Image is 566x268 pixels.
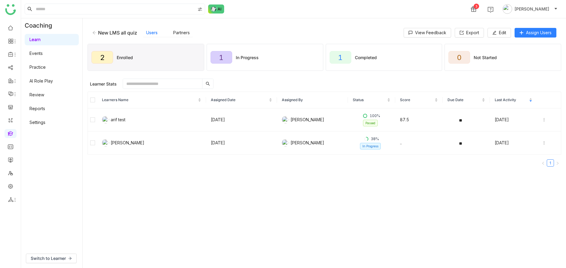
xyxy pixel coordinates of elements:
[282,116,289,123] img: 684a9aedde261c4b36a3ced9
[371,136,379,142] span: 38%
[363,120,378,126] nz-tag: Passed
[102,139,109,146] img: 684a9ad2de261c4b36a3cd74
[499,29,506,36] span: Edit
[330,51,351,64] div: 1
[455,28,484,38] button: Export
[102,116,109,123] img: 684abccfde261c4b36a4c026
[395,108,442,131] td: 87.5
[488,7,494,13] img: help.svg
[146,30,158,35] a: Users
[29,106,45,111] a: Reports
[211,51,232,64] div: 1
[29,92,44,97] a: Review
[474,55,497,60] div: Not Started
[236,55,259,60] div: In Progress
[448,51,470,64] div: 0
[102,97,197,103] span: Learners Name
[282,139,289,146] img: 684a9ad2de261c4b36a3cd74
[404,28,451,38] button: View Feedback
[173,30,190,35] a: Partners
[400,97,433,103] span: Score
[29,65,46,70] a: Practice
[353,97,386,103] span: Status
[102,116,201,123] div: arif test
[370,113,380,119] span: 100%
[495,97,528,103] span: Last Activity
[448,97,481,103] span: Due Date
[198,7,202,12] img: search-type.svg
[466,29,479,36] span: Export
[282,116,343,123] div: [PERSON_NAME]
[102,139,201,146] div: [PERSON_NAME]
[208,5,224,14] img: ask-buddy-normal.svg
[5,4,16,15] img: logo
[395,131,442,155] td: ..
[26,254,77,263] button: Switch to Learner
[547,159,554,167] li: 1
[547,160,554,166] a: 1
[415,29,446,36] span: View Feedback
[282,139,343,146] div: [PERSON_NAME]
[29,120,45,125] a: Settings
[29,37,41,42] a: Learn
[29,78,53,83] a: AI Role Play
[503,4,512,14] img: avatar
[526,29,552,36] span: Assign Users
[277,92,348,108] th: Assigned By
[515,28,556,38] button: Assign Users
[474,4,479,9] div: 3
[488,28,511,38] button: Edit
[501,4,559,14] button: [PERSON_NAME]
[355,55,377,60] div: Completed
[206,131,277,155] td: [DATE]
[21,18,61,33] div: Coaching
[554,159,561,167] button: Next Page
[31,255,66,262] span: Switch to Learner
[360,143,381,149] nz-tag: In Progress
[117,55,133,60] div: Enrolled
[91,51,113,64] div: 2
[490,108,537,131] td: [DATE]
[490,131,537,155] td: [DATE]
[211,97,268,103] span: Assigned Date
[540,159,547,167] button: Previous Page
[29,51,43,56] a: Events
[206,108,277,131] td: [DATE]
[515,6,549,12] span: [PERSON_NAME]
[90,81,117,86] div: Learner Stats
[98,30,137,36] div: New LMS all quiz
